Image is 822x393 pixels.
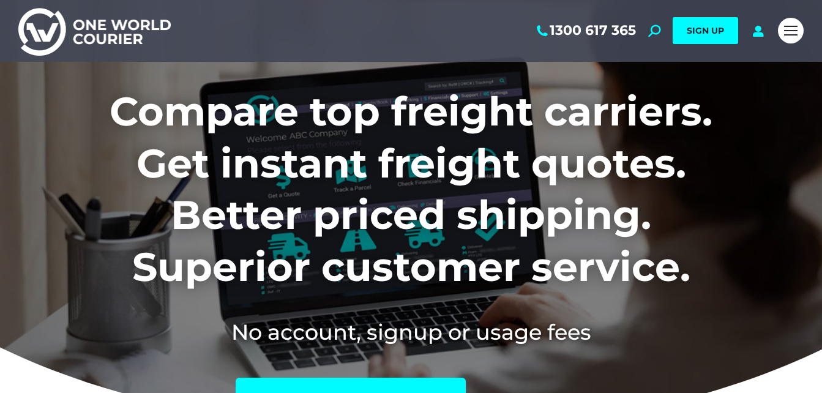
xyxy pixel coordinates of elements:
h2: No account, signup or usage fees [29,317,793,347]
h1: Compare top freight carriers. Get instant freight quotes. Better priced shipping. Superior custom... [29,86,793,293]
a: SIGN UP [673,17,738,44]
span: SIGN UP [687,25,724,36]
a: 1300 617 365 [534,23,636,39]
a: Mobile menu icon [778,18,804,43]
img: One World Courier [18,6,171,56]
